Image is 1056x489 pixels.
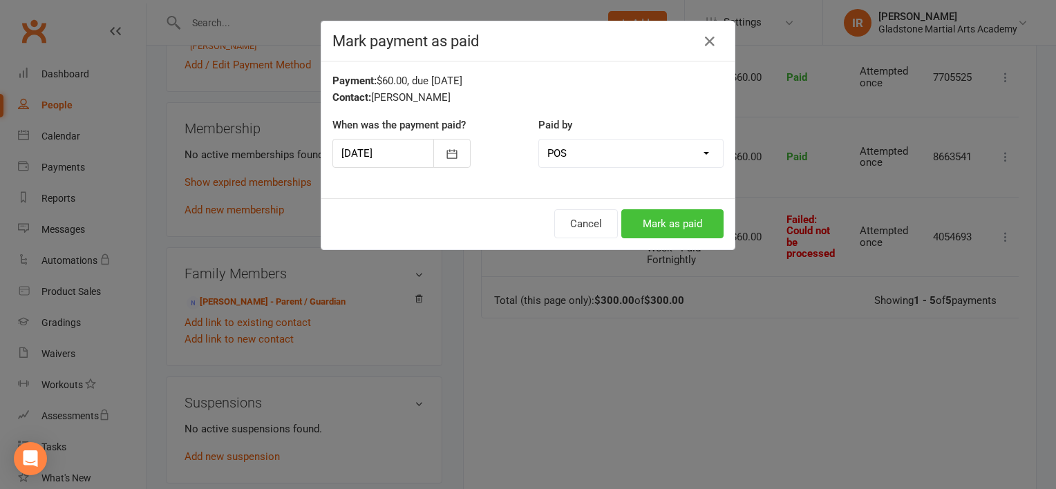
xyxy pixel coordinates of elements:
button: Mark as paid [621,209,724,238]
strong: Payment: [332,75,377,87]
div: [PERSON_NAME] [332,89,724,106]
label: Paid by [538,117,572,133]
strong: Contact: [332,91,371,104]
button: Close [699,30,721,52]
button: Cancel [554,209,618,238]
div: $60.00, due [DATE] [332,73,724,89]
label: When was the payment paid? [332,117,466,133]
div: Open Intercom Messenger [14,442,47,475]
h4: Mark payment as paid [332,32,724,50]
